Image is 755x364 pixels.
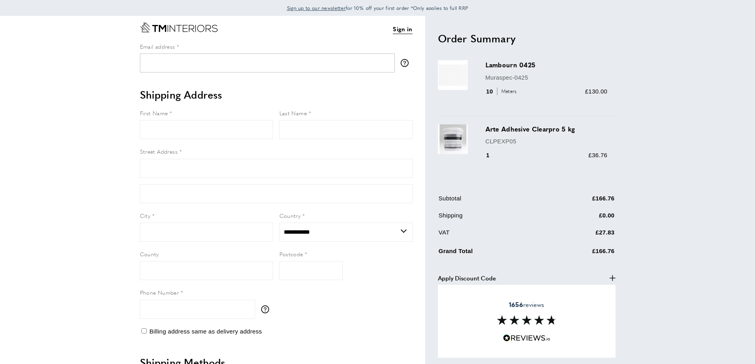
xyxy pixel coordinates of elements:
[439,245,545,262] td: Grand Total
[438,124,468,154] img: Arte Adhesive Clearpro 5 kg
[149,328,262,335] span: Billing address same as delivery address
[485,151,501,160] div: 1
[589,152,608,158] span: £36.76
[503,334,550,342] img: Reviews.io 5 stars
[279,250,303,258] span: Postcode
[485,87,520,96] div: 10
[279,109,307,117] span: Last Name
[393,24,412,34] a: Sign in
[545,245,615,262] td: £166.76
[140,22,218,32] a: Go to Home page
[545,194,615,209] td: £166.76
[439,228,545,243] td: VAT
[585,88,607,95] span: £130.00
[497,315,556,325] img: Reviews section
[287,4,346,11] span: Sign up to our newsletter
[140,147,178,155] span: Street Address
[485,124,608,133] h3: Arte Adhesive Clearpro 5 kg
[140,250,159,258] span: County
[438,273,496,283] span: Apply Discount Code
[485,60,608,69] h3: Lambourn 0425
[140,288,179,296] span: Phone Number
[497,88,519,95] span: Meters
[509,301,544,309] span: reviews
[545,211,615,226] td: £0.00
[141,328,147,334] input: Billing address same as delivery address
[439,194,545,209] td: Subtotal
[485,137,608,146] p: CLPEXP05
[439,211,545,226] td: Shipping
[140,42,175,50] span: Email address
[287,4,346,12] a: Sign up to our newsletter
[140,109,168,117] span: First Name
[140,212,151,219] span: City
[401,59,413,67] button: More information
[509,300,523,309] strong: 1656
[438,60,468,90] img: Lambourn 0425
[279,212,301,219] span: Country
[140,88,413,102] h2: Shipping Address
[261,305,273,313] button: More information
[485,73,608,82] p: Muraspec-0425
[545,228,615,243] td: £27.83
[438,31,615,46] h2: Order Summary
[287,4,468,11] span: for 10% off your first order *Only applies to full RRP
